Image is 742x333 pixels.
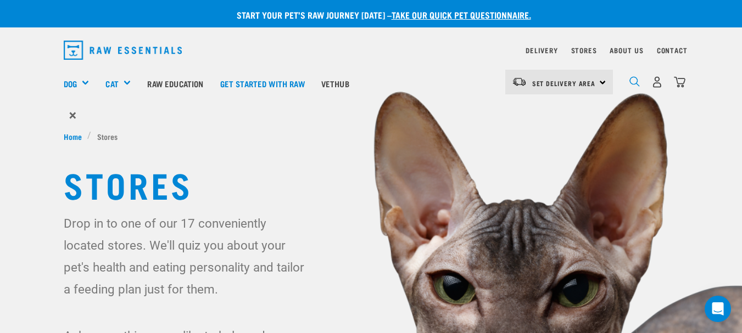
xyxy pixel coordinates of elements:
nav: dropdown navigation [55,36,688,64]
a: Stores [571,48,597,52]
a: Home [64,131,88,142]
img: home-icon-1@2x.png [629,76,640,87]
a: Delivery [526,48,557,52]
a: Contact [657,48,688,52]
a: Vethub [313,61,358,105]
nav: breadcrumbs [64,131,679,142]
div: Open Intercom Messenger [705,296,731,322]
a: take our quick pet questionnaire. [392,12,531,17]
img: Raw Essentials Logo [64,41,182,60]
a: Get started with Raw [212,61,313,105]
span: Set Delivery Area [532,81,596,85]
a: Raw Education [139,61,211,105]
a: About Us [610,48,643,52]
img: user.png [651,76,663,88]
p: Drop in to one of our 17 conveniently located stores. We'll quiz you about your pet's health and ... [64,212,310,300]
h1: Stores [64,164,679,204]
a: Dog [64,77,77,90]
img: van-moving.png [512,77,527,87]
a: Cat [105,77,118,90]
span: Home [64,131,82,142]
img: home-icon@2x.png [674,76,685,88]
span: × [69,105,76,125]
